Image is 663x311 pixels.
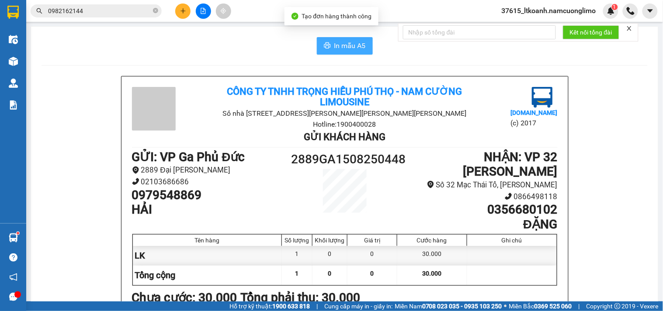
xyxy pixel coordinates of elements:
[17,232,19,235] sup: 1
[350,237,395,244] div: Giá trị
[132,164,292,176] li: 2889 Đại [PERSON_NAME]
[9,35,18,44] img: warehouse-icon
[9,100,18,110] img: solution-icon
[395,301,502,311] span: Miền Nam
[302,13,372,20] span: Tạo đơn hàng thành công
[570,28,612,37] span: Kết nối tổng đài
[196,3,211,19] button: file-add
[132,150,245,164] b: GỬI : VP Ga Phủ Đức
[505,193,512,200] span: phone
[106,10,341,34] b: Công ty TNHH Trọng Hiếu Phú Thọ - Nam Cường Limousine
[510,109,557,116] b: [DOMAIN_NAME]
[371,270,374,277] span: 0
[328,270,332,277] span: 0
[282,246,312,266] div: 1
[316,301,318,311] span: |
[535,303,572,310] strong: 0369 525 060
[626,25,632,31] span: close
[7,6,19,19] img: logo-vxr
[200,8,206,14] span: file-add
[132,176,292,188] li: 02103686686
[397,246,467,266] div: 30.000
[427,181,434,188] span: environment
[292,150,398,169] h1: 2889GA1508250448
[153,8,158,13] span: close-circle
[614,303,621,309] span: copyright
[495,5,603,16] span: 37615_ltkoanh.namcuonglimo
[613,4,616,10] span: 1
[203,108,486,119] li: Số nhà [STREET_ADDRESS][PERSON_NAME][PERSON_NAME][PERSON_NAME]
[607,7,615,15] img: icon-new-feature
[469,237,555,244] div: Ghi chú
[36,8,42,14] span: search
[509,301,572,311] span: Miền Bắc
[132,178,139,185] span: phone
[203,119,486,130] li: Hotline: 1900400028
[227,86,462,107] b: Công ty TNHH Trọng Hiếu Phú Thọ - Nam Cường Limousine
[180,8,186,14] span: plus
[563,25,619,39] button: Kết nối tổng đài
[295,270,299,277] span: 1
[510,117,557,128] li: (c) 2017
[216,3,231,19] button: aim
[132,202,292,217] h1: HẢI
[9,293,17,301] span: message
[272,303,310,310] strong: 1900 633 818
[9,57,18,66] img: warehouse-icon
[9,273,17,281] span: notification
[398,191,557,203] li: 0866498118
[135,270,176,280] span: Tổng cộng
[398,179,557,191] li: Số 32 Mạc Thái Tổ, [PERSON_NAME]
[132,188,292,203] h1: 0979548869
[304,131,385,142] b: Gửi khách hàng
[422,303,502,310] strong: 0708 023 035 - 0935 103 250
[324,42,331,50] span: printer
[312,246,347,266] div: 0
[317,37,373,55] button: printerIn mẫu A5
[398,202,557,217] h1: 0356680102
[612,4,618,10] sup: 1
[9,79,18,88] img: warehouse-icon
[315,237,345,244] div: Khối lượng
[241,290,361,305] b: Tổng phải thu: 30.000
[132,290,237,305] b: Chưa cước : 30.000
[153,7,158,15] span: close-circle
[9,233,18,242] img: warehouse-icon
[579,301,580,311] span: |
[532,87,553,108] img: logo.jpg
[642,3,658,19] button: caret-down
[133,246,282,266] div: LK
[399,237,464,244] div: Cước hàng
[229,301,310,311] span: Hỗ trợ kỹ thuật:
[82,48,365,59] li: Hotline: 1900400028
[422,270,441,277] span: 30.000
[82,37,365,48] li: Số nhà [STREET_ADDRESS][PERSON_NAME][PERSON_NAME][PERSON_NAME]
[627,7,635,15] img: phone-icon
[463,150,558,179] b: NHẬN : VP 32 [PERSON_NAME]
[48,6,151,16] input: Tìm tên, số ĐT hoặc mã đơn
[175,3,191,19] button: plus
[284,237,310,244] div: Số lượng
[135,237,280,244] div: Tên hàng
[324,301,392,311] span: Cung cấp máy in - giấy in:
[403,25,556,39] input: Nhập số tổng đài
[220,8,226,14] span: aim
[132,166,139,174] span: environment
[292,13,299,20] span: check-circle
[504,304,507,308] span: ⚪️
[9,253,17,262] span: question-circle
[646,7,654,15] span: caret-down
[334,40,366,51] span: In mẫu A5
[347,246,397,266] div: 0
[398,217,557,232] h1: ĐẶNG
